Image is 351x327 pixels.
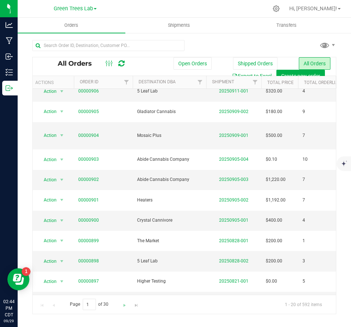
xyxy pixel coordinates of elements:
span: Action [37,215,57,226]
a: 00000901 [78,197,99,204]
a: 20250905-004 [219,157,248,162]
a: 20250821-001 [219,279,248,284]
span: select [57,155,67,165]
a: Filter [249,76,261,88]
span: Action [37,155,57,165]
a: Filter [121,76,133,88]
span: Crystal Cannivore [137,217,202,224]
span: select [57,106,67,117]
a: 20250905-003 [219,177,248,182]
a: Filter [194,76,206,88]
a: 20250909-001 [219,133,248,138]
inline-svg: Outbound [6,84,13,92]
span: Action [37,256,57,266]
span: Action [37,175,57,185]
a: 20250828-002 [219,258,248,264]
a: 00000902 [78,176,99,183]
span: Action [37,276,57,287]
input: Search Order ID, Destination, Customer PO... [32,40,185,51]
span: $1,220.00 [266,176,286,183]
a: Total Price [267,80,294,85]
span: Green Trees Lab [54,6,93,12]
a: Destination DBA [139,79,176,84]
a: 00000905 [78,108,99,115]
span: $400.00 [266,217,282,224]
span: Create new order [281,73,320,79]
a: 20250828-001 [219,238,248,243]
p: 09/29 [3,318,14,324]
a: Transfers [233,18,340,33]
iframe: Resource center unread badge [22,267,31,276]
span: $500.00 [266,132,282,139]
button: Open Orders [173,57,212,70]
a: 20250911-001 [219,88,248,94]
span: The Market [137,237,202,244]
inline-svg: Inbound [6,53,13,60]
button: All Orders [299,57,330,70]
p: 02:44 PM CDT [3,298,14,318]
a: Order ID [80,79,99,84]
span: 5 Leaf Lab [137,88,202,95]
span: Gladiator Cannabis [137,108,202,115]
a: Total Orderlines [304,80,344,85]
span: Hi, [PERSON_NAME]! [289,6,337,11]
button: Export to Excel [227,70,276,82]
button: Shipped Orders [233,57,277,70]
a: 00000906 [78,88,99,95]
span: select [57,236,67,246]
span: 7 [302,132,305,139]
span: Action [37,106,57,117]
span: Action [37,86,57,97]
span: select [57,215,67,226]
span: select [57,130,67,141]
span: 1 - 20 of 592 items [279,299,328,310]
span: Abide Cannabis Company [137,176,202,183]
span: $200.00 [266,258,282,265]
a: Orders [18,18,125,33]
span: Heaters [137,197,202,204]
span: select [57,256,67,266]
span: All Orders [58,59,99,68]
span: 3 [302,258,305,265]
span: select [57,175,67,185]
inline-svg: Analytics [6,21,13,29]
span: Abide Cannabis Company [137,156,202,163]
span: Page of 30 [64,299,115,310]
span: 5 [302,278,305,285]
span: $0.00 [266,278,277,285]
span: Shipments [158,22,200,29]
span: Higher Testing [137,278,202,285]
span: 4 [302,88,305,95]
span: $320.00 [266,88,282,95]
span: 9 [302,108,305,115]
div: Actions [35,80,71,85]
span: 5 Leaf Lab [137,258,202,265]
span: select [57,195,67,205]
a: 00000898 [78,258,99,265]
inline-svg: Manufacturing [6,37,13,44]
a: 20250909-002 [219,109,248,114]
span: $1,192.00 [266,197,286,204]
span: Action [37,236,57,246]
a: 20250905-001 [219,218,248,223]
span: $180.00 [266,108,282,115]
span: select [57,276,67,287]
span: 1 [302,237,305,244]
span: Mosaic Plus [137,132,202,139]
span: $0.10 [266,156,277,163]
a: Shipments [125,18,233,33]
a: Shipment [212,79,234,84]
span: Transfers [266,22,307,29]
a: 00000904 [78,132,99,139]
a: 20250905-002 [219,197,248,203]
a: 00000903 [78,156,99,163]
button: Create new order [276,70,325,82]
iframe: Resource center [7,268,29,290]
input: 1 [83,299,96,310]
div: Manage settings [272,5,281,12]
inline-svg: Inventory [6,69,13,76]
span: 7 [302,197,305,204]
span: Orders [54,22,88,29]
a: Go to the last page [131,299,142,309]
